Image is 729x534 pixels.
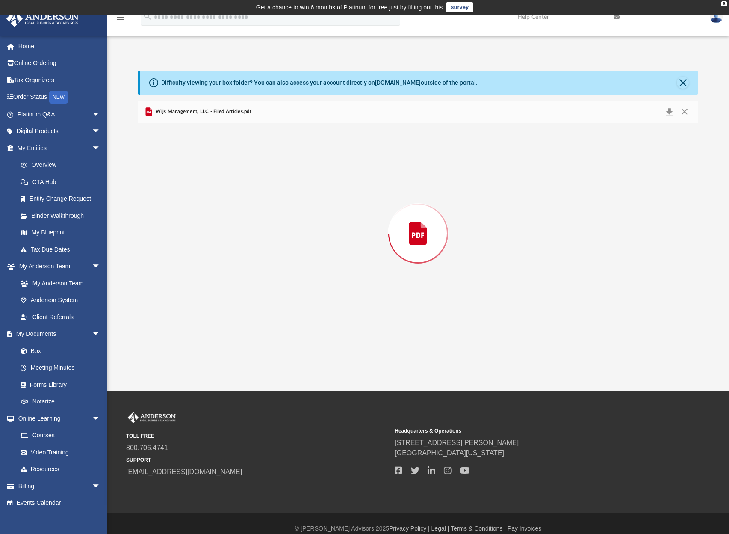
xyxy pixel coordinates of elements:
img: User Pic [710,11,723,23]
span: arrow_drop_down [92,139,109,157]
i: search [143,12,152,21]
div: Get a chance to win 6 months of Platinum for free just by filling out this [256,2,443,12]
a: Tax Organizers [6,71,113,89]
a: My Anderson Team [12,275,105,292]
button: Close [677,77,689,89]
span: Wijs Management, LLC - Filed Articles.pdf [154,108,251,116]
a: Binder Walkthrough [12,207,113,224]
a: Resources [12,461,109,478]
i: menu [115,12,126,22]
a: My Entitiesarrow_drop_down [6,139,113,157]
div: Difficulty viewing your box folder? You can also access your account directly on outside of the p... [161,78,478,87]
a: Anderson System [12,292,109,309]
a: Events Calendar [6,495,113,512]
span: arrow_drop_down [92,478,109,495]
a: Billingarrow_drop_down [6,478,113,495]
a: Order StatusNEW [6,89,113,106]
a: Entity Change Request [12,190,113,208]
a: My Documentsarrow_drop_down [6,326,109,343]
button: Close [677,106,692,118]
a: Legal | [431,525,449,532]
a: menu [115,16,126,22]
a: Digital Productsarrow_drop_down [6,123,113,140]
a: Home [6,38,113,55]
small: Headquarters & Operations [395,427,657,435]
a: Box [12,342,105,359]
a: 800.706.4741 [126,444,168,451]
div: © [PERSON_NAME] Advisors 2025 [107,524,729,533]
span: arrow_drop_down [92,326,109,343]
a: [STREET_ADDRESS][PERSON_NAME] [395,439,519,446]
div: NEW [49,91,68,104]
a: Tax Due Dates [12,241,113,258]
span: arrow_drop_down [92,410,109,427]
span: arrow_drop_down [92,258,109,276]
a: CTA Hub [12,173,113,190]
a: Client Referrals [12,309,109,326]
a: Video Training [12,444,105,461]
small: TOLL FREE [126,432,389,440]
a: Courses [12,427,109,444]
a: Platinum Q&Aarrow_drop_down [6,106,113,123]
div: close [721,1,727,6]
a: Meeting Minutes [12,359,109,377]
a: [GEOGRAPHIC_DATA][US_STATE] [395,449,504,457]
a: Online Learningarrow_drop_down [6,410,109,427]
a: Online Ordering [6,55,113,72]
img: Anderson Advisors Platinum Portal [4,10,81,27]
a: survey [446,2,473,12]
a: Overview [12,157,113,174]
a: Forms Library [12,376,105,393]
div: Preview [138,101,698,344]
a: Notarize [12,393,109,410]
a: My Blueprint [12,224,109,241]
a: [EMAIL_ADDRESS][DOMAIN_NAME] [126,468,242,475]
a: My Anderson Teamarrow_drop_down [6,258,109,275]
button: Download [661,106,677,118]
span: arrow_drop_down [92,123,109,140]
a: Terms & Conditions | [451,525,506,532]
a: [DOMAIN_NAME] [375,79,421,86]
img: Anderson Advisors Platinum Portal [126,412,177,423]
a: Pay Invoices [508,525,541,532]
a: Privacy Policy | [389,525,430,532]
small: SUPPORT [126,456,389,464]
span: arrow_drop_down [92,106,109,123]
